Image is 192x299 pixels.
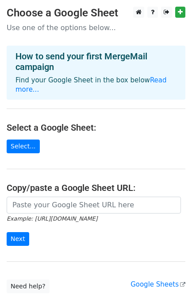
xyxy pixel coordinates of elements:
[7,7,185,19] h3: Choose a Google Sheet
[15,51,177,72] h4: How to send your first MergeMail campaign
[7,140,40,153] a: Select...
[131,280,185,288] a: Google Sheets
[7,215,97,222] small: Example: [URL][DOMAIN_NAME]
[7,232,29,246] input: Next
[15,76,177,94] p: Find your Google Sheet in the box below
[7,183,185,193] h4: Copy/paste a Google Sheet URL:
[7,23,185,32] p: Use one of the options below...
[15,76,167,93] a: Read more...
[7,280,50,293] a: Need help?
[7,197,181,214] input: Paste your Google Sheet URL here
[7,122,185,133] h4: Select a Google Sheet:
